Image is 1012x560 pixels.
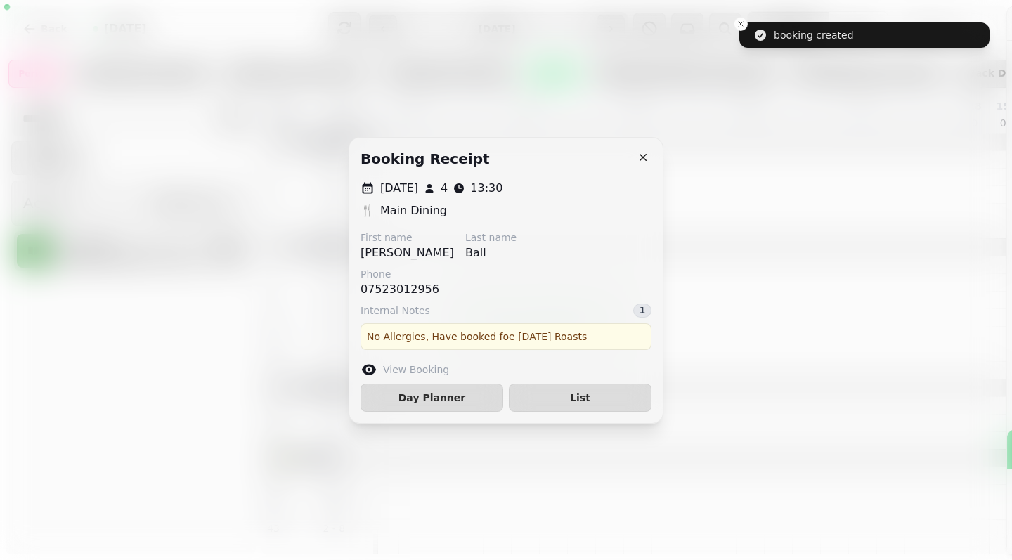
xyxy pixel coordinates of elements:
[465,230,517,245] label: Last name
[509,384,651,412] button: List
[633,304,651,318] div: 1
[465,245,517,261] p: Ball
[470,180,502,197] p: 13:30
[361,304,430,318] span: Internal Notes
[441,180,448,197] p: 4
[361,384,503,412] button: Day Planner
[521,393,640,403] span: List
[380,180,418,197] p: [DATE]
[361,230,454,245] label: First name
[361,323,651,350] div: No Allergies, Have booked foe [DATE] Roasts
[372,393,491,403] span: Day Planner
[361,245,454,261] p: [PERSON_NAME]
[380,202,447,219] p: Main Dining
[361,149,490,169] h2: Booking receipt
[361,281,439,298] p: 07523012956
[361,267,439,281] label: Phone
[361,202,375,219] p: 🍴
[383,363,449,377] label: View Booking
